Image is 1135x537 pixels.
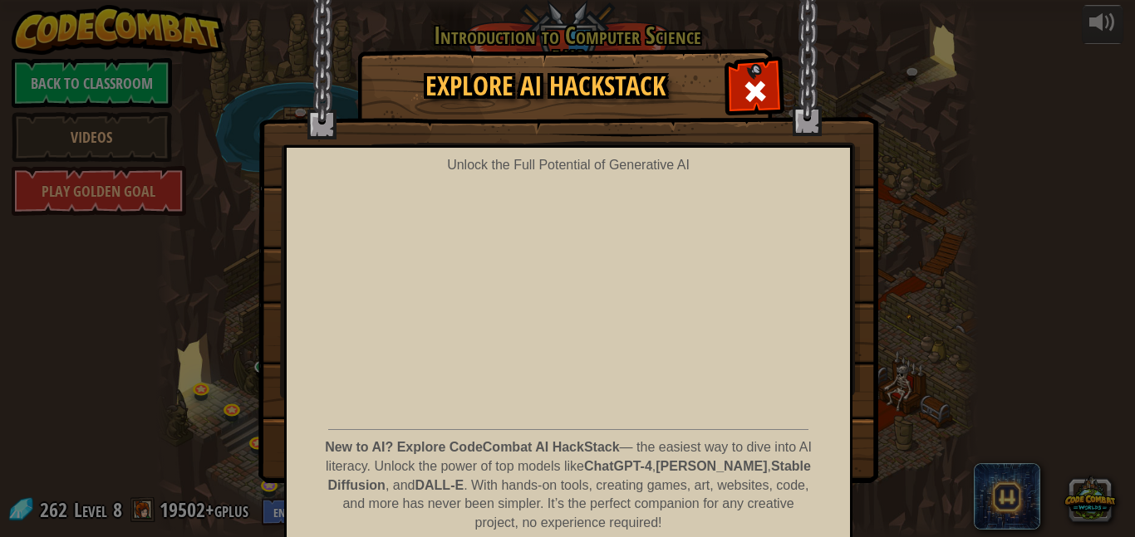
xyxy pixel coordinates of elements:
strong: Stable Diffusion [328,459,811,492]
div: Unlock the Full Potential of Generative AI [295,156,842,175]
h1: Explore AI HackStack [375,71,715,100]
strong: New to AI? Explore CodeCombat AI HackStack [325,440,619,454]
strong: ChatGPT-4 [584,459,652,473]
p: — the easiest way to dive into AI literacy. Unlock the power of top models like , , , and . With ... [322,438,814,533]
strong: [PERSON_NAME] [656,459,767,473]
strong: DALL-E [415,478,464,492]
